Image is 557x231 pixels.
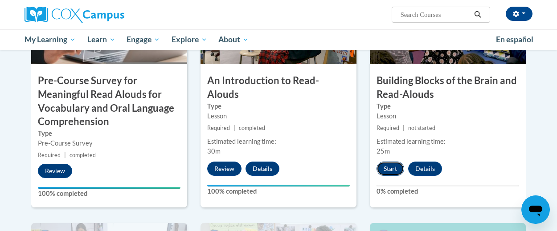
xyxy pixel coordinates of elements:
[233,125,235,131] span: |
[377,111,519,121] div: Lesson
[25,34,76,45] span: My Learning
[408,125,435,131] span: not started
[370,74,526,101] h3: Building Blocks of the Brain and Read-Alouds
[201,74,356,101] h3: An Introduction to Read-Alouds
[70,152,96,158] span: completed
[38,129,180,138] label: Type
[31,74,187,129] h3: Pre-Course Survey for Meaningful Read Alouds for Vocabulary and Oral Language Comprehension
[377,147,390,155] span: 25m
[19,29,82,50] a: My Learning
[377,162,404,176] button: Start
[521,195,550,224] iframe: Button to launch messaging window
[377,137,519,146] div: Estimated learning time:
[38,189,180,199] label: 100% completed
[87,34,115,45] span: Learn
[38,187,180,189] div: Your progress
[25,7,185,23] a: Cox Campus
[25,7,124,23] img: Cox Campus
[18,29,539,50] div: Main menu
[239,125,265,131] span: completed
[207,147,221,155] span: 30m
[38,164,72,178] button: Review
[121,29,166,50] a: Engage
[38,152,61,158] span: Required
[377,101,519,111] label: Type
[64,152,66,158] span: |
[377,186,519,196] label: 0% completed
[218,34,249,45] span: About
[207,111,350,121] div: Lesson
[403,125,405,131] span: |
[246,162,279,176] button: Details
[400,9,471,20] input: Search Courses
[496,35,533,44] span: En español
[207,125,230,131] span: Required
[207,162,242,176] button: Review
[172,34,207,45] span: Explore
[127,34,160,45] span: Engage
[377,125,399,131] span: Required
[207,137,350,146] div: Estimated learning time:
[38,138,180,148] div: Pre-Course Survey
[490,30,539,49] a: En español
[506,7,532,21] button: Account Settings
[207,185,350,186] div: Your progress
[408,162,442,176] button: Details
[82,29,121,50] a: Learn
[166,29,213,50] a: Explore
[213,29,255,50] a: About
[207,186,350,196] label: 100% completed
[471,9,484,20] button: Search
[207,101,350,111] label: Type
